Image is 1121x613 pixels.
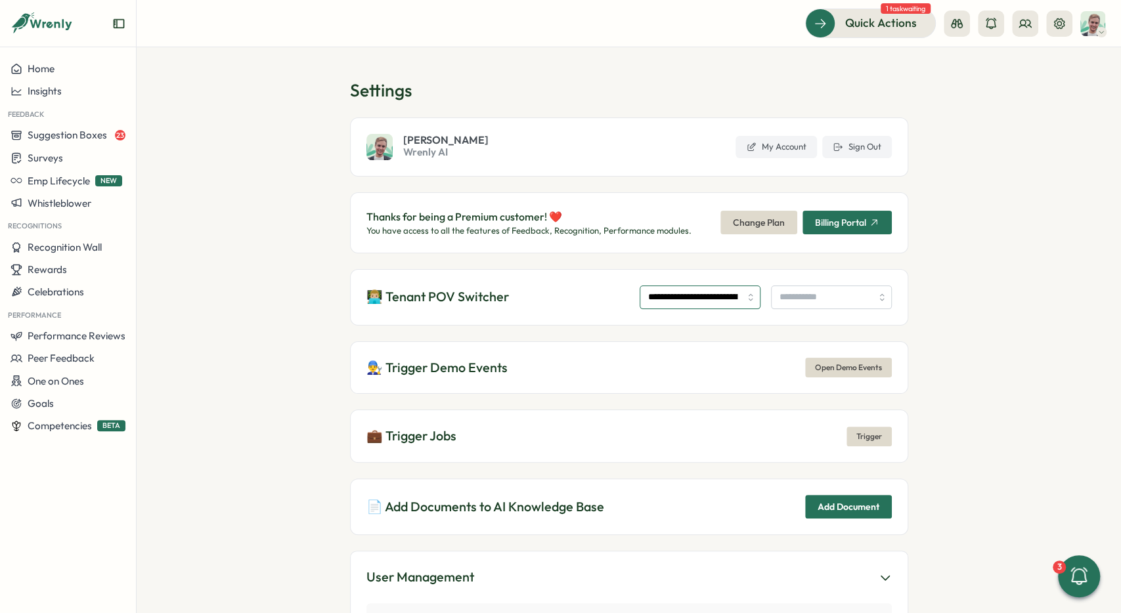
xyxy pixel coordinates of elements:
[805,495,892,518] button: Add Document
[848,141,881,153] span: Sign Out
[28,263,67,276] span: Rewards
[28,419,92,432] span: Competencies
[366,567,892,587] button: User Management
[366,567,474,587] div: User Management
[736,136,817,158] a: My Account
[366,134,393,160] img: Matt Brooks
[815,358,882,377] span: Open Demo Events
[112,17,125,30] button: Expand sidebar
[350,79,908,102] h1: Settings
[366,497,604,517] p: 📄 Add Documents to AI Knowledge Base
[403,145,489,159] span: Wrenly AI
[28,352,95,364] span: Peer Feedback
[805,358,892,377] button: Open Demo Events
[1053,560,1066,574] div: 3
[845,14,917,32] span: Quick Actions
[28,285,84,298] span: Celebrations
[846,427,892,446] button: Trigger
[720,211,797,234] button: Change Plan
[822,136,892,158] button: Sign Out
[28,85,62,97] span: Insights
[818,496,879,518] span: Add Document
[28,241,102,253] span: Recognition Wall
[856,427,882,446] span: Trigger
[95,175,122,186] span: NEW
[733,211,785,234] span: Change Plan
[115,130,125,140] span: 23
[366,209,692,225] p: Thanks for being a Premium customer! ❤️
[366,225,692,237] p: You have access to all the features of Feedback, Recognition, Performance modules.
[28,375,84,387] span: One on Ones
[1080,11,1105,36] img: Matt Brooks
[28,175,90,187] span: Emp Lifecycle
[366,287,509,307] p: 👨🏼‍💻 Tenant POV Switcher
[28,152,63,164] span: Surveys
[805,9,936,37] button: Quick Actions
[28,397,54,410] span: Goals
[1058,555,1100,597] button: 3
[762,141,806,153] span: My Account
[802,211,892,234] button: Billing Portal
[28,62,55,75] span: Home
[815,218,866,227] span: Billing Portal
[28,197,91,209] span: Whistleblower
[366,426,456,446] p: 💼 Trigger Jobs
[28,329,125,342] span: Performance Reviews
[97,420,125,431] span: BETA
[28,129,107,141] span: Suggestion Boxes
[881,3,931,14] span: 1 task waiting
[366,358,508,378] p: 👨‍🔧 Trigger Demo Events
[403,135,489,145] span: [PERSON_NAME]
